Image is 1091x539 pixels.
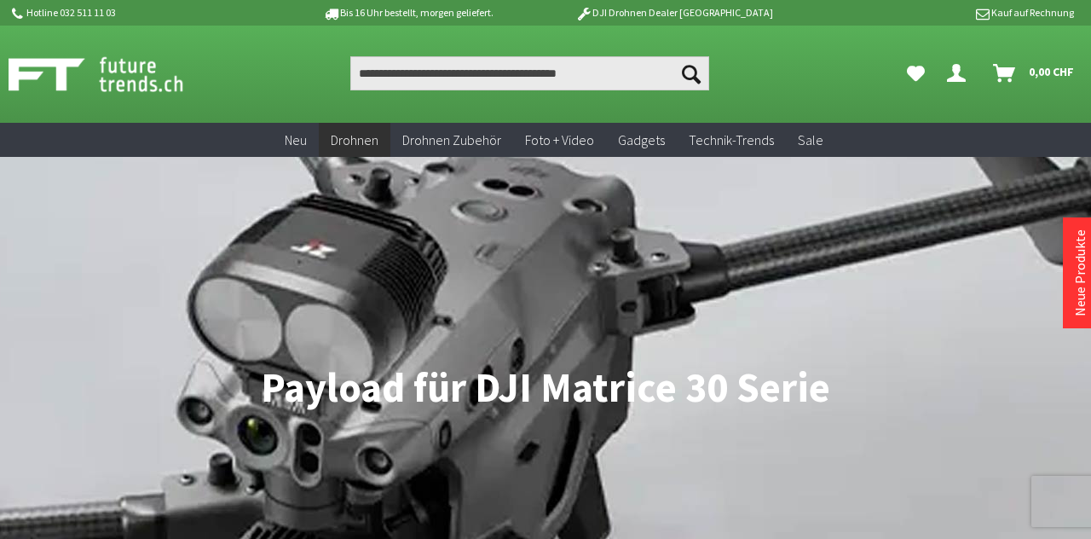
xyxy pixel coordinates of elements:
[513,123,606,158] a: Foto + Video
[689,131,774,148] span: Technik-Trends
[273,123,319,158] a: Neu
[12,367,1079,409] h1: Payload für DJI Matrice 30 Serie
[331,131,378,148] span: Drohnen
[402,131,501,148] span: Drohnen Zubehör
[798,131,823,148] span: Sale
[350,56,709,90] input: Produkt, Marke, Kategorie, EAN, Artikelnummer…
[677,123,786,158] a: Technik-Trends
[319,123,390,158] a: Drohnen
[898,56,933,90] a: Meine Favoriten
[541,3,807,23] p: DJI Drohnen Dealer [GEOGRAPHIC_DATA]
[807,3,1073,23] p: Kauf auf Rechnung
[606,123,677,158] a: Gadgets
[9,3,274,23] p: Hotline 032 511 11 03
[285,131,307,148] span: Neu
[786,123,835,158] a: Sale
[986,56,1082,90] a: Warenkorb
[525,131,594,148] span: Foto + Video
[1029,58,1074,85] span: 0,00 CHF
[618,131,665,148] span: Gadgets
[390,123,513,158] a: Drohnen Zubehör
[9,53,221,96] img: Shop Futuretrends - zur Startseite wechseln
[673,56,709,90] button: Suchen
[274,3,540,23] p: Bis 16 Uhr bestellt, morgen geliefert.
[940,56,979,90] a: Dein Konto
[1071,229,1088,316] a: Neue Produkte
